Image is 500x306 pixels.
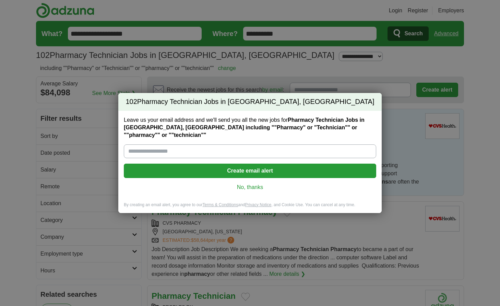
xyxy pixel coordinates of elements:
button: Create email alert [124,164,376,178]
h2: Pharmacy Technician Jobs in [GEOGRAPHIC_DATA], [GEOGRAPHIC_DATA] [118,93,382,111]
a: Privacy Notice [245,202,272,207]
div: By creating an email alert, you agree to our and , and Cookie Use. You can cancel at any time. [118,202,382,213]
a: Terms & Conditions [202,202,238,207]
a: No, thanks [129,184,371,191]
strong: Pharmacy Technician Jobs in [GEOGRAPHIC_DATA], [GEOGRAPHIC_DATA] including ""Pharmacy" or "Techni... [124,117,365,138]
label: Leave us your email address and we'll send you all the new jobs for [124,116,376,139]
span: 102 [126,97,137,107]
